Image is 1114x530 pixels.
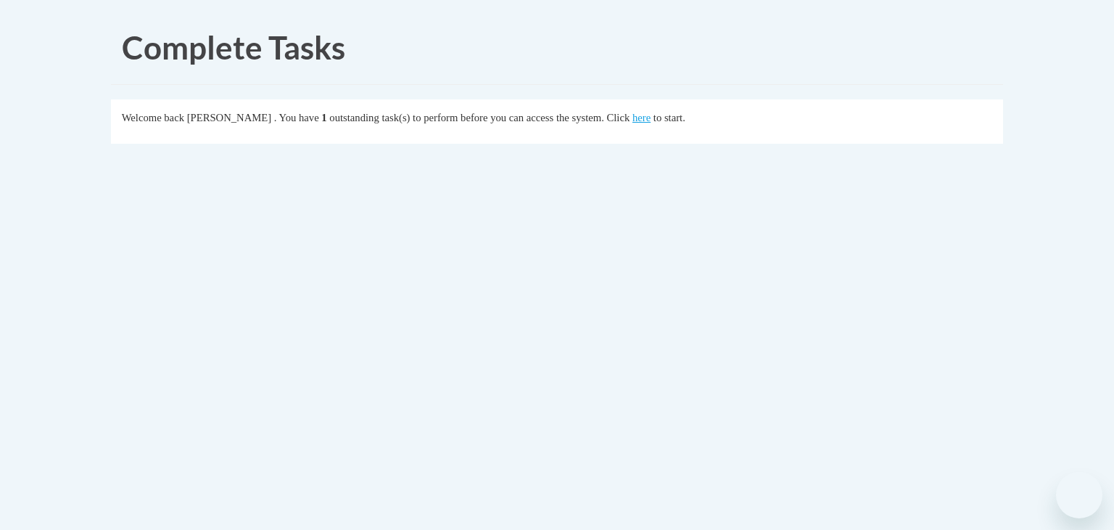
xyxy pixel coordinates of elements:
[274,112,319,123] span: . You have
[321,112,326,123] span: 1
[122,112,184,123] span: Welcome back
[653,112,685,123] span: to start.
[632,112,651,123] a: here
[187,112,271,123] span: [PERSON_NAME]
[329,112,630,123] span: outstanding task(s) to perform before you can access the system. Click
[1056,472,1102,518] iframe: Button to launch messaging window
[122,28,345,66] span: Complete Tasks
